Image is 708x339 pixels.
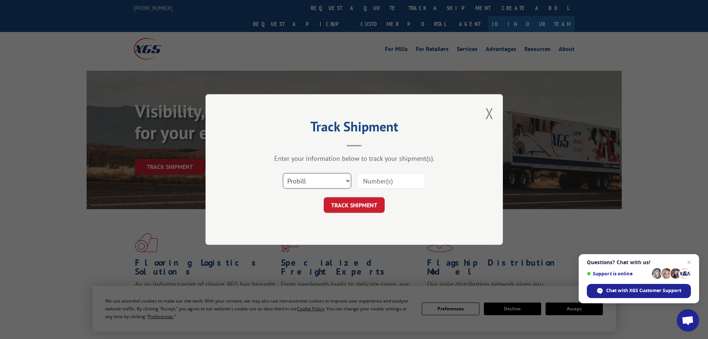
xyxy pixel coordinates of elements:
[485,103,494,123] button: Close modal
[677,309,699,332] div: Open chat
[685,258,694,267] span: Close chat
[324,197,385,213] button: TRACK SHIPMENT
[587,259,691,265] span: Questions? Chat with us!
[243,121,466,135] h2: Track Shipment
[587,271,649,276] span: Support is online
[357,173,425,189] input: Number(s)
[587,284,691,298] div: Chat with XGS Customer Support
[243,154,466,163] div: Enter your information below to track your shipment(s).
[606,287,681,294] span: Chat with XGS Customer Support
